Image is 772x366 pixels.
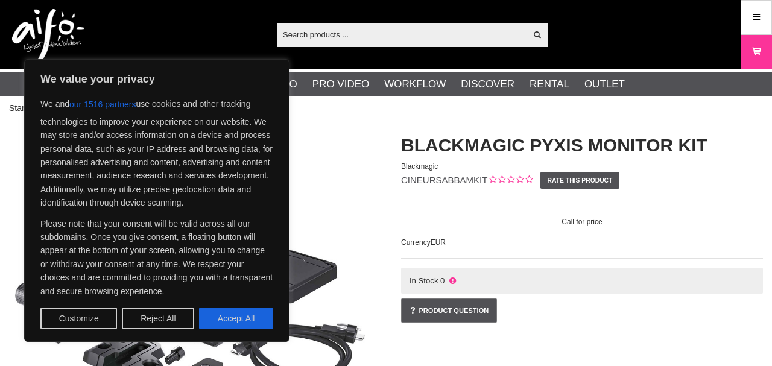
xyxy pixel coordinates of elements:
[401,238,431,247] span: Currency
[40,308,117,329] button: Customize
[584,77,625,92] a: Outlet
[440,276,445,285] span: 0
[410,276,438,285] span: In Stock
[277,25,526,43] input: Search products ...
[24,59,289,342] div: We value your privacy
[69,93,136,115] button: our 1516 partners
[401,162,438,171] span: Blackmagic
[431,238,446,247] span: EUR
[199,308,273,329] button: Accept All
[312,77,369,92] a: Pro Video
[401,133,763,158] h1: Blackmagic PYXIS Monitor Kit
[122,308,194,329] button: Reject All
[384,77,446,92] a: Workflow
[401,218,763,226] span: Call for price
[12,9,84,63] img: logo.png
[401,298,497,323] a: Product question
[461,77,514,92] a: Discover
[9,102,27,115] a: Start
[40,217,273,298] p: Please note that your consent will be valid across all our subdomains. Once you give consent, a f...
[401,175,487,185] span: CINEURSABBAMKIT
[530,77,569,92] a: Rental
[40,93,273,210] p: We and use cookies and other tracking technologies to improve your experience on our website. We ...
[40,72,273,86] p: We value your privacy
[448,276,457,285] i: Not in stock
[487,174,533,187] div: Customer rating: 0
[540,172,619,189] a: Rate this product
